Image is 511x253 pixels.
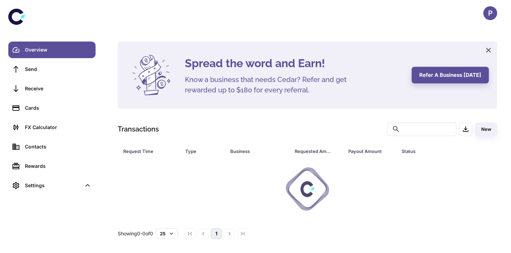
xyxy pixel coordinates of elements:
span: Status [402,146,468,156]
button: New [475,123,497,136]
div: FX Calculator [25,124,91,131]
a: Rewards [8,158,96,174]
a: Send [8,61,96,78]
a: Receive [8,80,96,97]
div: Cards [25,104,91,112]
div: Status [402,146,459,156]
a: Overview [8,42,96,58]
div: Settings [25,182,81,189]
div: Receive [25,85,91,92]
div: Payout Amount [348,146,385,156]
a: FX Calculator [8,119,96,136]
div: Settings [8,177,96,194]
button: P [483,6,497,20]
div: Overview [25,46,91,54]
p: Showing 0-0 of 0 [118,230,153,237]
h1: Transactions [118,124,159,134]
div: Send [25,65,91,73]
button: Refer a business [DATE] [412,67,489,83]
div: Requested Amount [295,146,331,156]
h4: Spread the word and Earn! [185,55,403,72]
button: 25 [156,228,178,239]
span: Payout Amount [348,146,394,156]
div: Type [185,146,213,156]
a: Contacts [8,138,96,155]
div: Request Time [123,146,168,156]
a: Cards [8,100,96,116]
span: Request Time [123,146,177,156]
button: page 1 [211,228,222,239]
div: Rewards [25,162,91,170]
span: Requested Amount [295,146,340,156]
div: Contacts [25,143,91,151]
nav: pagination navigation [183,228,249,239]
h5: Know a business that needs Cedar? Refer and get rewarded up to $180 for every referral. [185,74,358,95]
span: Type [185,146,222,156]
